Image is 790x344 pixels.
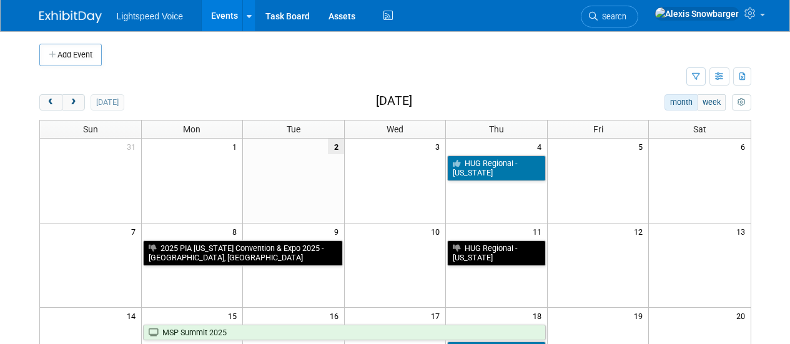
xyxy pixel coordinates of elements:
i: Personalize Calendar [738,99,746,107]
span: 31 [126,139,141,154]
button: next [62,94,85,111]
button: month [664,94,698,111]
img: Alexis Snowbarger [654,7,739,21]
a: MSP Summit 2025 [143,325,546,341]
button: [DATE] [91,94,124,111]
span: Lightspeed Voice [117,11,184,21]
span: 18 [531,308,547,323]
a: 2025 PIA [US_STATE] Convention & Expo 2025 - [GEOGRAPHIC_DATA], [GEOGRAPHIC_DATA] [143,240,343,266]
span: Search [598,12,626,21]
span: Thu [489,124,504,134]
span: Fri [593,124,603,134]
a: Search [581,6,638,27]
span: 12 [633,224,648,239]
a: HUG Regional - [US_STATE] [447,240,546,266]
span: Sat [693,124,706,134]
button: week [697,94,726,111]
a: HUG Regional - [US_STATE] [447,155,546,181]
span: 13 [735,224,751,239]
span: Sun [83,124,98,134]
span: 2 [328,139,344,154]
img: ExhibitDay [39,11,102,23]
span: 19 [633,308,648,323]
span: 9 [333,224,344,239]
span: 17 [430,308,445,323]
span: 16 [328,308,344,323]
span: 5 [637,139,648,154]
span: 10 [430,224,445,239]
button: myCustomButton [732,94,751,111]
span: Wed [387,124,403,134]
span: 1 [231,139,242,154]
span: 20 [735,308,751,323]
span: 11 [531,224,547,239]
span: 3 [434,139,445,154]
button: Add Event [39,44,102,66]
span: 15 [227,308,242,323]
button: prev [39,94,62,111]
span: 4 [536,139,547,154]
span: 14 [126,308,141,323]
span: 7 [130,224,141,239]
span: 8 [231,224,242,239]
span: 6 [739,139,751,154]
h2: [DATE] [376,94,412,108]
span: Mon [183,124,200,134]
span: Tue [287,124,300,134]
